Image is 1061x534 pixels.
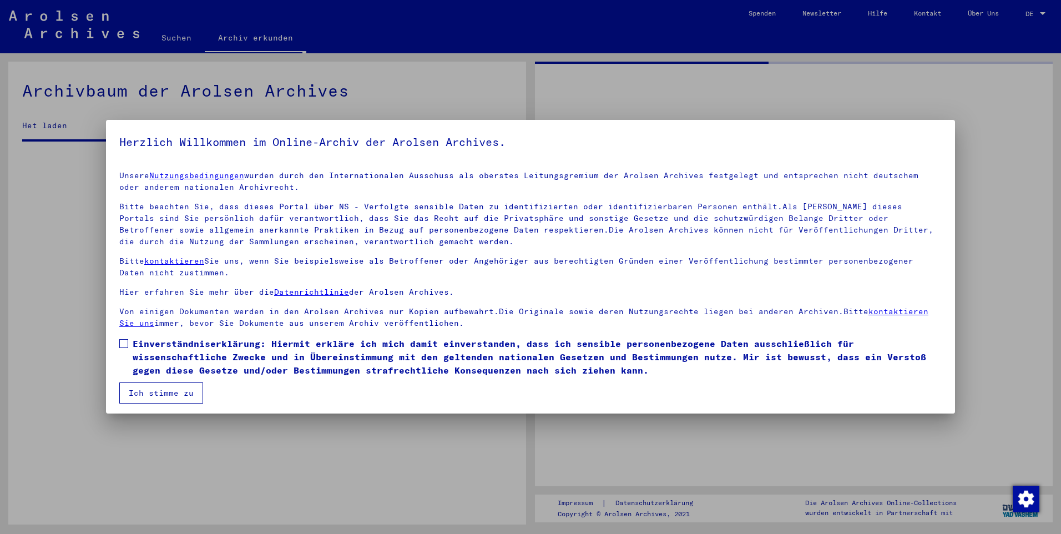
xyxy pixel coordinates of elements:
[119,201,942,248] p: Bitte beachten Sie, dass dieses Portal über NS - Verfolgte sensible Daten zu identifizierten oder...
[274,287,349,297] a: Datenrichtlinie
[144,256,204,266] a: kontaktieren
[119,382,203,404] button: Ich stimme zu
[119,133,942,151] h5: Herzlich Willkommen im Online-Archiv der Arolsen Archives.
[133,337,942,377] span: Einverständniserklärung: Hiermit erkläre ich mich damit einverstanden, dass ich sensible personen...
[1013,486,1039,512] img: Zustimmung ändern
[119,306,942,329] p: Von einigen Dokumenten werden in den Arolsen Archives nur Kopien aufbewahrt.Die Originale sowie d...
[149,170,244,180] a: Nutzungsbedingungen
[119,286,942,298] p: Hier erfahren Sie mehr über die der Arolsen Archives.
[119,170,942,193] p: Unsere wurden durch den Internationalen Ausschuss als oberstes Leitungsgremium der Arolsen Archiv...
[119,255,942,279] p: Bitte Sie uns, wenn Sie beispielsweise als Betroffener oder Angehöriger aus berechtigten Gründen ...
